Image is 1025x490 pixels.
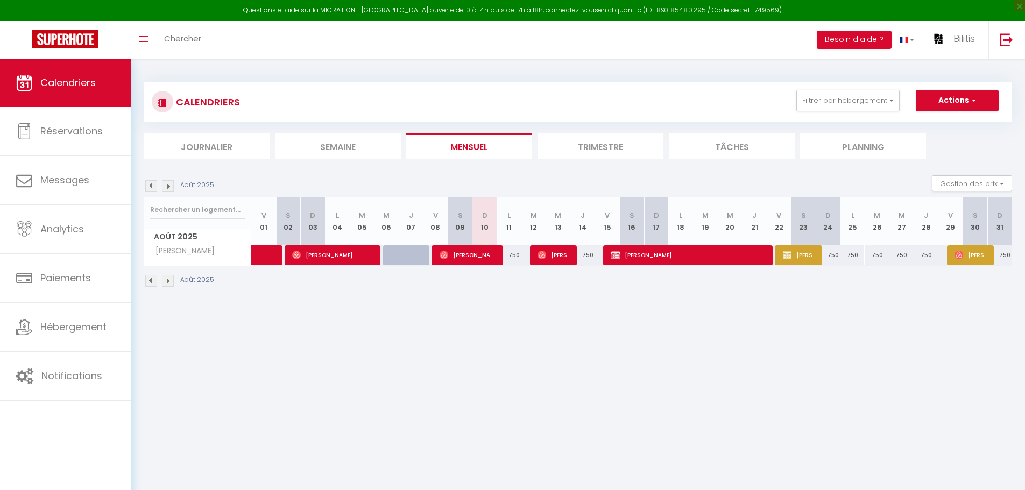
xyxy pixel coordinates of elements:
th: 14 [570,197,595,245]
th: 07 [399,197,423,245]
abbr: S [973,210,978,221]
span: Paiements [40,271,91,285]
div: 750 [816,245,840,265]
div: 750 [497,245,521,265]
span: [PERSON_NAME] [955,245,987,265]
span: [PERSON_NAME] [292,245,374,265]
li: Trimestre [538,133,663,159]
th: 12 [521,197,546,245]
abbr: D [310,210,315,221]
span: Bilitis [953,32,975,45]
div: 750 [987,245,1012,265]
th: 03 [301,197,326,245]
abbr: M [531,210,537,221]
li: Journalier [144,133,270,159]
button: Actions [916,90,999,111]
a: Chercher [156,21,209,59]
h3: CALENDRIERS [173,90,240,114]
th: 09 [448,197,472,245]
li: Semaine [275,133,401,159]
abbr: V [261,210,266,221]
abbr: J [409,210,413,221]
button: Gestion des prix [932,175,1012,191]
a: ... Bilitis [922,21,988,59]
th: 26 [865,197,889,245]
abbr: M [727,210,733,221]
div: 750 [889,245,914,265]
th: 31 [987,197,1012,245]
abbr: M [874,210,880,221]
abbr: D [997,210,1002,221]
th: 16 [619,197,644,245]
abbr: J [924,210,928,221]
abbr: S [630,210,634,221]
th: 18 [669,197,694,245]
p: Août 2025 [180,180,214,190]
abbr: M [359,210,365,221]
th: 21 [742,197,767,245]
abbr: M [555,210,561,221]
th: 10 [472,197,497,245]
abbr: D [654,210,659,221]
abbr: V [948,210,953,221]
th: 11 [497,197,521,245]
abbr: J [581,210,585,221]
span: [PERSON_NAME] [146,245,217,257]
th: 08 [423,197,448,245]
abbr: J [752,210,757,221]
abbr: S [286,210,291,221]
span: Hébergement [40,320,107,333]
th: 02 [276,197,301,245]
th: 20 [718,197,743,245]
li: Mensuel [406,133,532,159]
div: 750 [914,245,939,265]
abbr: M [899,210,905,221]
th: 06 [374,197,399,245]
span: Réservations [40,124,103,138]
span: Messages [40,173,89,187]
th: 17 [644,197,669,245]
div: 750 [865,245,889,265]
abbr: L [851,210,854,221]
button: Besoin d'aide ? [817,31,892,49]
span: Août 2025 [144,229,251,245]
img: ... [930,31,946,47]
span: Chercher [164,33,201,44]
th: 25 [840,197,865,245]
abbr: D [825,210,831,221]
abbr: L [679,210,682,221]
th: 30 [963,197,988,245]
span: Notifications [41,369,102,382]
img: logout [1000,33,1013,46]
th: 15 [595,197,620,245]
li: Planning [800,133,926,159]
input: Rechercher un logement... [150,200,245,219]
th: 29 [938,197,963,245]
li: Tâches [669,133,795,159]
p: Août 2025 [180,275,214,285]
abbr: S [801,210,806,221]
th: 13 [546,197,571,245]
iframe: LiveChat chat widget [980,445,1025,490]
abbr: D [482,210,487,221]
div: 750 [840,245,865,265]
th: 19 [693,197,718,245]
abbr: V [776,210,781,221]
abbr: S [458,210,463,221]
th: 04 [325,197,350,245]
abbr: L [507,210,511,221]
abbr: M [383,210,390,221]
th: 24 [816,197,840,245]
img: Super Booking [32,30,98,48]
span: [PERSON_NAME] [783,245,816,265]
th: 05 [350,197,374,245]
abbr: M [702,210,709,221]
th: 22 [767,197,791,245]
th: 27 [889,197,914,245]
abbr: V [433,210,438,221]
div: 750 [570,245,595,265]
abbr: L [336,210,339,221]
span: [PERSON_NAME] [611,245,768,265]
span: Calendriers [40,76,96,89]
abbr: V [605,210,610,221]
